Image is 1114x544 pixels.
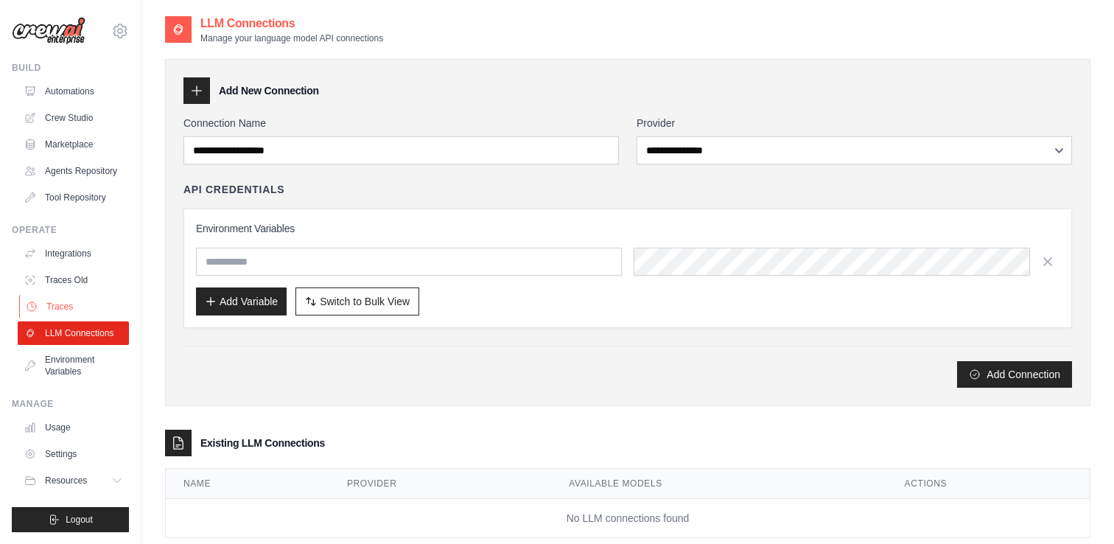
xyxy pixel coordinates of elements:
div: Manage [12,398,129,410]
h4: API Credentials [183,182,284,197]
img: Logo [12,17,85,45]
a: Tool Repository [18,186,129,209]
a: Settings [18,442,129,466]
label: Provider [637,116,1072,130]
h3: Environment Variables [196,221,1059,236]
label: Connection Name [183,116,619,130]
h2: LLM Connections [200,15,383,32]
span: Logout [66,514,93,526]
a: Crew Studio [18,106,129,130]
span: Switch to Bulk View [320,294,410,309]
p: Manage your language model API connections [200,32,383,44]
th: Provider [329,469,551,499]
a: Marketplace [18,133,129,156]
button: Add Variable [196,287,287,315]
button: Resources [18,469,129,492]
a: Environment Variables [18,348,129,383]
a: Automations [18,80,129,103]
a: Integrations [18,242,129,265]
a: LLM Connections [18,321,129,345]
td: No LLM connections found [166,499,1090,538]
span: Resources [45,475,87,487]
th: Actions [887,469,1090,499]
th: Available Models [551,469,886,499]
a: Usage [18,416,129,439]
div: Operate [12,224,129,236]
h3: Existing LLM Connections [200,436,325,450]
a: Traces [19,295,130,318]
h3: Add New Connection [219,83,319,98]
a: Traces Old [18,268,129,292]
div: Build [12,62,129,74]
button: Add Connection [957,361,1072,388]
a: Agents Repository [18,159,129,183]
button: Switch to Bulk View [295,287,419,315]
button: Logout [12,507,129,532]
th: Name [166,469,329,499]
